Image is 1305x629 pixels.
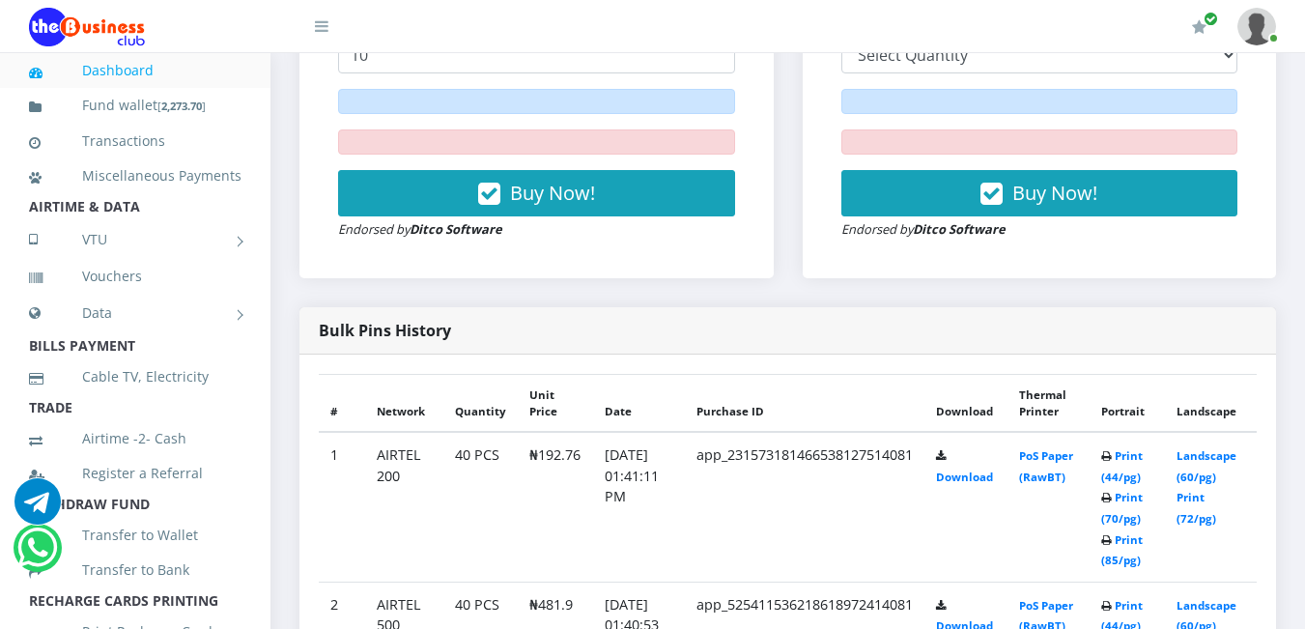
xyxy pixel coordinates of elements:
a: Register a Referral [29,451,241,496]
a: Dashboard [29,48,241,93]
a: Data [29,289,241,337]
td: app_231573181466538127514081 [685,432,924,582]
a: Fund wallet[2,273.70] [29,83,241,129]
a: Transfer to Wallet [29,513,241,558]
a: Print (44/pg) [1101,448,1143,484]
td: 40 PCS [443,432,518,582]
a: Cable TV, Electricity [29,355,241,399]
td: ₦192.76 [518,432,593,582]
a: Chat for support [17,539,57,571]
button: Buy Now! [841,170,1238,216]
a: Airtime -2- Cash [29,416,241,461]
a: PoS Paper (RawBT) [1019,448,1073,484]
a: Print (72/pg) [1177,490,1216,526]
a: Vouchers [29,254,241,299]
img: User [1237,8,1276,45]
a: Print (70/pg) [1101,490,1143,526]
button: Buy Now! [338,170,735,216]
span: Renew/Upgrade Subscription [1204,12,1218,26]
a: Transactions [29,119,241,163]
th: # [319,374,365,432]
th: Portrait [1090,374,1165,432]
input: Enter Quantity [338,37,735,73]
a: Chat for support [14,493,61,525]
th: Thermal Printer [1007,374,1090,432]
th: Landscape [1165,374,1257,432]
i: Renew/Upgrade Subscription [1192,19,1206,35]
small: [ ] [157,99,206,113]
td: AIRTEL 200 [365,432,443,582]
b: 2,273.70 [161,99,202,113]
span: Buy Now! [510,180,595,206]
th: Purchase ID [685,374,924,432]
span: Buy Now! [1012,180,1097,206]
th: Date [593,374,685,432]
th: Quantity [443,374,518,432]
strong: Bulk Pins History [319,320,451,341]
small: Endorsed by [841,220,1006,238]
a: Miscellaneous Payments [29,154,241,198]
td: [DATE] 01:41:11 PM [593,432,685,582]
strong: Ditco Software [410,220,502,238]
a: VTU [29,215,241,264]
a: Transfer to Bank [29,548,241,592]
a: Landscape (60/pg) [1177,448,1236,484]
strong: Ditco Software [913,220,1006,238]
th: Network [365,374,443,432]
td: 1 [319,432,365,582]
th: Download [924,374,1007,432]
a: Download [936,470,993,484]
img: Logo [29,8,145,46]
a: Print (85/pg) [1101,532,1143,568]
small: Endorsed by [338,220,502,238]
th: Unit Price [518,374,593,432]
